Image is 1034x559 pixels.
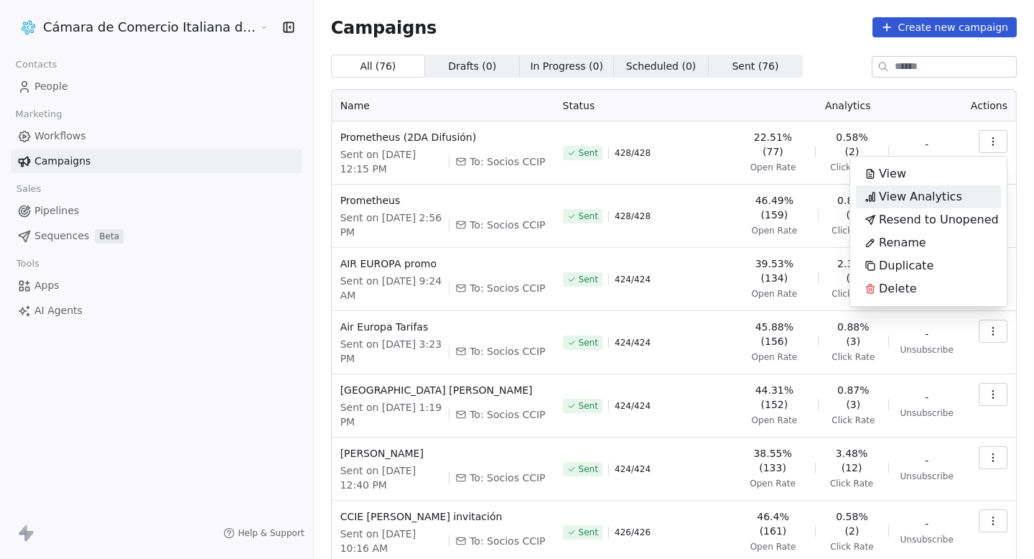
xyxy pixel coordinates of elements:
span: View [879,165,906,183]
span: Resend to Unopened [879,211,999,228]
span: Duplicate [879,257,933,274]
span: View Analytics [879,188,962,205]
span: Rename [879,234,926,251]
div: Suggestions [856,162,1001,300]
span: Delete [879,280,917,297]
